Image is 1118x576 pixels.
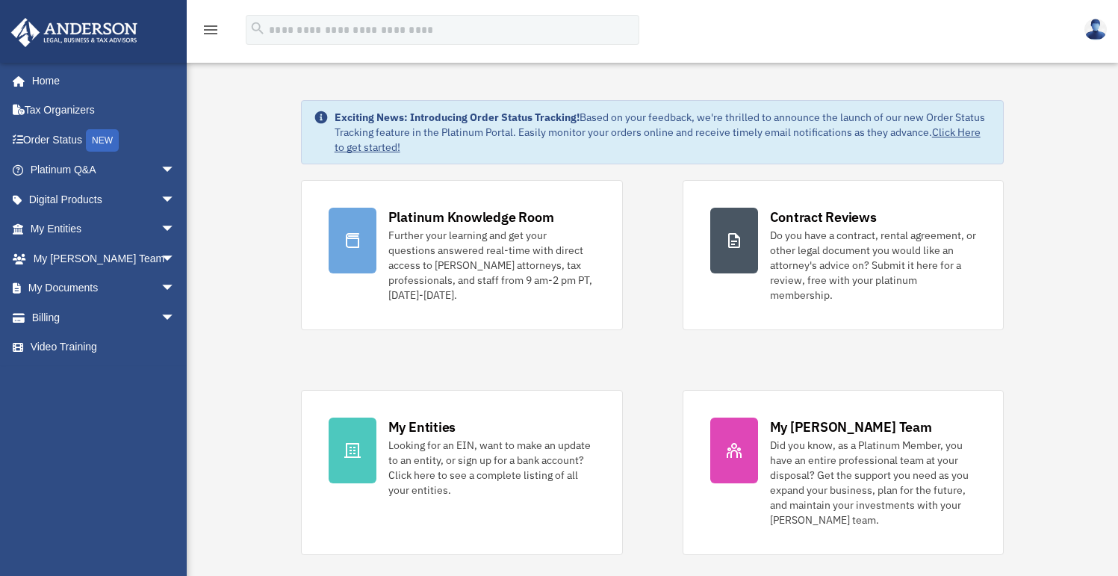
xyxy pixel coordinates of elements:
[10,303,198,332] a: Billingarrow_drop_down
[161,273,190,304] span: arrow_drop_down
[161,155,190,186] span: arrow_drop_down
[770,438,977,527] div: Did you know, as a Platinum Member, you have an entire professional team at your disposal? Get th...
[388,228,595,303] div: Further your learning and get your questions answered real-time with direct access to [PERSON_NAM...
[335,111,580,124] strong: Exciting News: Introducing Order Status Tracking!
[161,303,190,333] span: arrow_drop_down
[683,390,1004,555] a: My [PERSON_NAME] Team Did you know, as a Platinum Member, you have an entire professional team at...
[683,180,1004,330] a: Contract Reviews Do you have a contract, rental agreement, or other legal document you would like...
[388,418,456,436] div: My Entities
[249,20,266,37] i: search
[161,214,190,245] span: arrow_drop_down
[10,66,190,96] a: Home
[388,438,595,498] div: Looking for an EIN, want to make an update to an entity, or sign up for a bank account? Click her...
[7,18,142,47] img: Anderson Advisors Platinum Portal
[770,208,877,226] div: Contract Reviews
[10,244,198,273] a: My [PERSON_NAME] Teamarrow_drop_down
[161,244,190,274] span: arrow_drop_down
[10,155,198,185] a: Platinum Q&Aarrow_drop_down
[301,390,623,555] a: My Entities Looking for an EIN, want to make an update to an entity, or sign up for a bank accoun...
[10,185,198,214] a: Digital Productsarrow_drop_down
[335,126,981,154] a: Click Here to get started!
[202,21,220,39] i: menu
[86,129,119,152] div: NEW
[301,180,623,330] a: Platinum Knowledge Room Further your learning and get your questions answered real-time with dire...
[10,273,198,303] a: My Documentsarrow_drop_down
[770,418,932,436] div: My [PERSON_NAME] Team
[10,125,198,155] a: Order StatusNEW
[10,332,198,362] a: Video Training
[1084,19,1107,40] img: User Pic
[388,208,554,226] div: Platinum Knowledge Room
[161,185,190,215] span: arrow_drop_down
[770,228,977,303] div: Do you have a contract, rental agreement, or other legal document you would like an attorney's ad...
[335,110,992,155] div: Based on your feedback, we're thrilled to announce the launch of our new Order Status Tracking fe...
[202,26,220,39] a: menu
[10,214,198,244] a: My Entitiesarrow_drop_down
[10,96,198,126] a: Tax Organizers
